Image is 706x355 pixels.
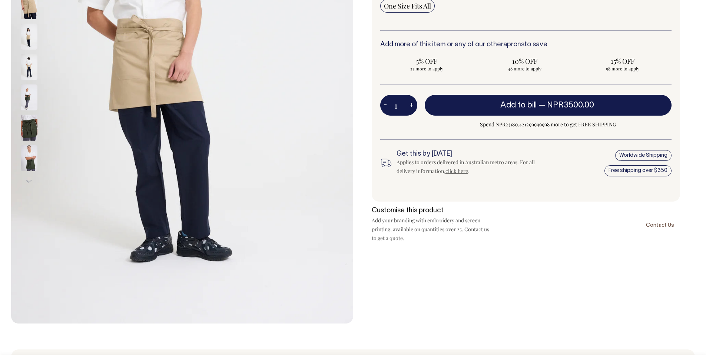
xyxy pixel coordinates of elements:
input: 10% OFF 48 more to apply [478,54,571,74]
button: Add to bill —NPR3500.00 [425,95,672,116]
h6: Get this by [DATE] [397,150,540,158]
span: 15% OFF [580,57,666,66]
button: + [406,98,417,113]
a: click here [445,167,468,175]
span: One Size Fits All [384,1,431,10]
span: NPR3500.00 [547,102,594,109]
div: Applies to orders delivered in Australian metro areas. For all delivery information, . [397,158,540,176]
h6: Add more of this item or any of our other to save [380,41,672,49]
a: aprons [503,42,524,48]
input: 5% OFF 23 more to apply [380,54,474,74]
span: Spend NPR23180.421299999998 more to get FREE SHIPPING [425,120,672,129]
span: 48 more to apply [482,66,568,72]
button: Next [23,173,34,190]
img: olive [21,115,37,140]
img: olive [21,145,37,171]
span: 5% OFF [384,57,470,66]
p: Add your branding with embroidery and screen printing, available on quantities over 25. Contact u... [372,216,490,243]
h6: Customise this product [372,207,490,215]
span: 23 more to apply [384,66,470,72]
img: khaki [21,23,37,49]
span: Add to bill [500,102,537,109]
input: 15% OFF 98 more to apply [576,54,669,74]
button: - [380,98,391,113]
span: 10% OFF [482,57,568,66]
a: Contact Us [640,216,680,233]
img: olive [21,84,37,110]
span: — [538,102,596,109]
span: 98 more to apply [580,66,666,72]
img: khaki [21,54,37,80]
